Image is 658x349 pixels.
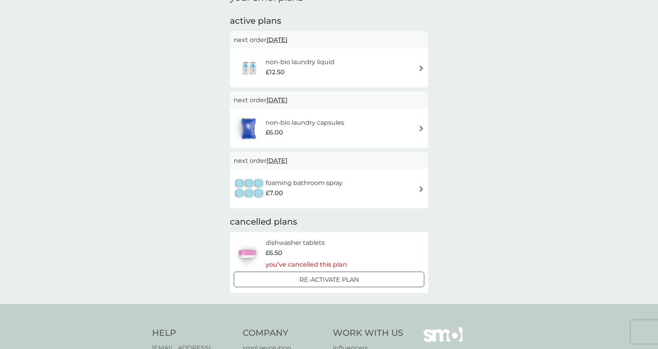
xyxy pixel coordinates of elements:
[266,92,287,108] span: [DATE]
[230,216,428,228] h2: cancelled plans
[266,238,347,248] h6: dishwasher tablets
[418,65,424,71] img: arrow right
[418,126,424,131] img: arrow right
[266,153,287,168] span: [DATE]
[418,186,424,192] img: arrow right
[234,175,266,202] img: foaming bathroom spray
[234,54,266,82] img: non-bio laundry liquid
[266,260,347,270] p: you’ve cancelled this plan
[230,15,428,27] h2: active plans
[266,67,285,77] span: £12.50
[266,118,344,128] h6: non-bio laundry capsules
[266,32,287,47] span: [DATE]
[234,95,424,105] p: next order
[266,57,334,67] h6: non-bio laundry liquid
[234,35,424,45] p: next order
[266,248,282,258] span: £6.50
[234,115,263,142] img: non-bio laundry capsules
[152,327,235,339] h4: Help
[266,188,283,198] span: £7.00
[234,240,261,267] img: dishwasher tablets
[266,127,283,138] span: £6.00
[234,272,424,287] button: Re-activate Plan
[299,275,359,285] p: Re-activate Plan
[333,327,403,339] h4: Work With Us
[243,327,325,339] h4: Company
[266,178,343,188] h6: foaming bathroom spray
[234,156,424,166] p: next order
